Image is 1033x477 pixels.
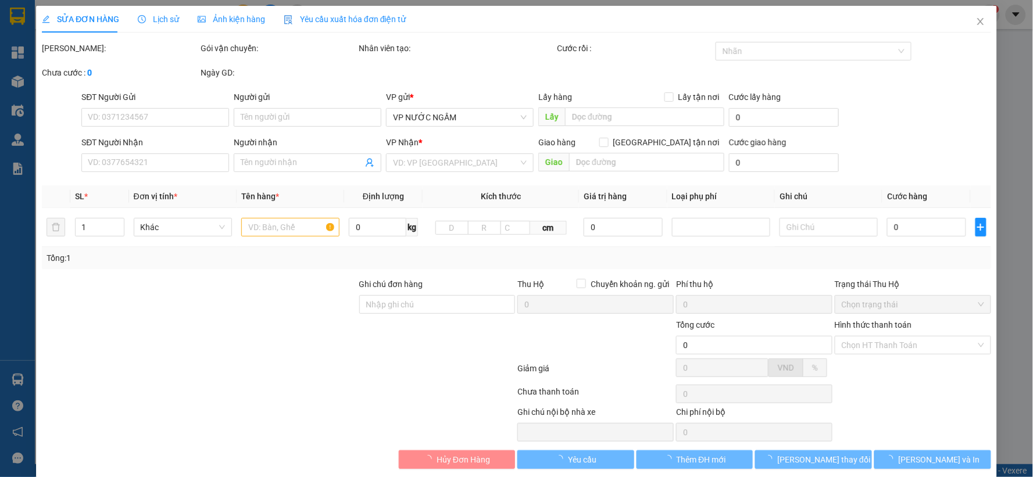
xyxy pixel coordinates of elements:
[424,455,437,463] span: loading
[729,108,839,127] input: Cước lấy hàng
[42,66,198,79] div: Chưa cước :
[42,42,198,55] div: [PERSON_NAME]:
[437,453,490,466] span: Hủy Đơn Hàng
[886,455,899,463] span: loading
[976,17,985,26] span: close
[874,450,991,469] button: [PERSON_NAME] và In
[674,91,724,103] span: Lấy tận nơi
[667,185,775,208] th: Loại phụ phí
[435,221,469,235] input: D
[609,136,724,149] span: [GEOGRAPHIC_DATA] tận nơi
[81,91,229,103] div: SĐT Người Gửi
[234,136,381,149] div: Người nhận
[586,278,674,290] span: Chuyển khoản ng. gửi
[468,221,501,235] input: R
[517,406,674,423] div: Ghi chú nội bộ nhà xe
[501,221,530,235] input: C
[134,192,177,201] span: Đơn vị tính
[677,453,726,466] span: Thêm ĐH mới
[284,15,406,24] span: Yêu cầu xuất hóa đơn điện tử
[138,15,146,23] span: clock-circle
[387,91,534,103] div: VP gửi
[555,455,568,463] span: loading
[141,218,225,236] span: Khác
[234,91,381,103] div: Người gửi
[888,192,928,201] span: Cước hàng
[676,406,832,423] div: Chi phí nội bộ
[363,192,404,201] span: Định lượng
[517,279,544,289] span: Thu Hộ
[530,221,567,235] span: cm
[75,192,84,201] span: SL
[539,153,570,171] span: Giao
[138,15,179,24] span: Lịch sử
[637,450,753,469] button: Thêm ĐH mới
[399,450,516,469] button: Hủy Đơn Hàng
[835,278,991,290] div: Trạng thái Thu Hộ
[366,158,375,167] span: user-add
[81,136,229,149] div: SĐT Người Nhận
[359,279,423,289] label: Ghi chú đơn hàng
[201,42,357,55] div: Gói vận chuyển:
[780,218,878,236] input: Ghi Chú
[198,15,206,23] span: picture
[87,68,92,77] b: 0
[778,453,871,466] span: [PERSON_NAME] thay đổi
[516,362,675,382] div: Giảm giá
[42,15,119,24] span: SỬA ĐƠN HÀNG
[835,320,912,329] label: Hình thức thanh toán
[539,107,566,126] span: Lấy
[539,138,576,147] span: Giao hàng
[964,6,997,38] button: Close
[359,295,516,314] input: Ghi chú đơn hàng
[842,296,984,313] span: Chọn trạng thái
[557,42,714,55] div: Cước rồi :
[539,92,573,102] span: Lấy hàng
[729,92,781,102] label: Cước lấy hàng
[566,107,725,126] input: Dọc đường
[975,218,986,236] button: plus
[976,223,986,232] span: plus
[775,185,882,208] th: Ghi chú
[47,252,399,264] div: Tổng: 1
[201,66,357,79] div: Ngày GD:
[47,218,65,236] button: delete
[568,453,596,466] span: Yêu cầu
[516,385,675,406] div: Chưa thanh toán
[664,455,677,463] span: loading
[387,138,419,147] span: VP Nhận
[765,455,778,463] span: loading
[241,192,279,201] span: Tên hàng
[729,153,839,172] input: Cước giao hàng
[729,138,787,147] label: Cước giao hàng
[394,109,527,126] span: VP NƯỚC NGẦM
[676,320,714,329] span: Tổng cước
[284,15,293,24] img: icon
[359,42,555,55] div: Nhân viên tạo:
[899,453,980,466] span: [PERSON_NAME] và In
[518,450,635,469] button: Yêu cầu
[406,218,418,236] span: kg
[812,363,818,372] span: %
[756,450,873,469] button: [PERSON_NAME] thay đổi
[570,153,725,171] input: Dọc đường
[198,15,265,24] span: Ảnh kiện hàng
[241,218,339,236] input: VD: Bàn, Ghế
[584,192,627,201] span: Giá trị hàng
[481,192,521,201] span: Kích thước
[42,15,50,23] span: edit
[778,363,794,372] span: VND
[676,278,832,295] div: Phí thu hộ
